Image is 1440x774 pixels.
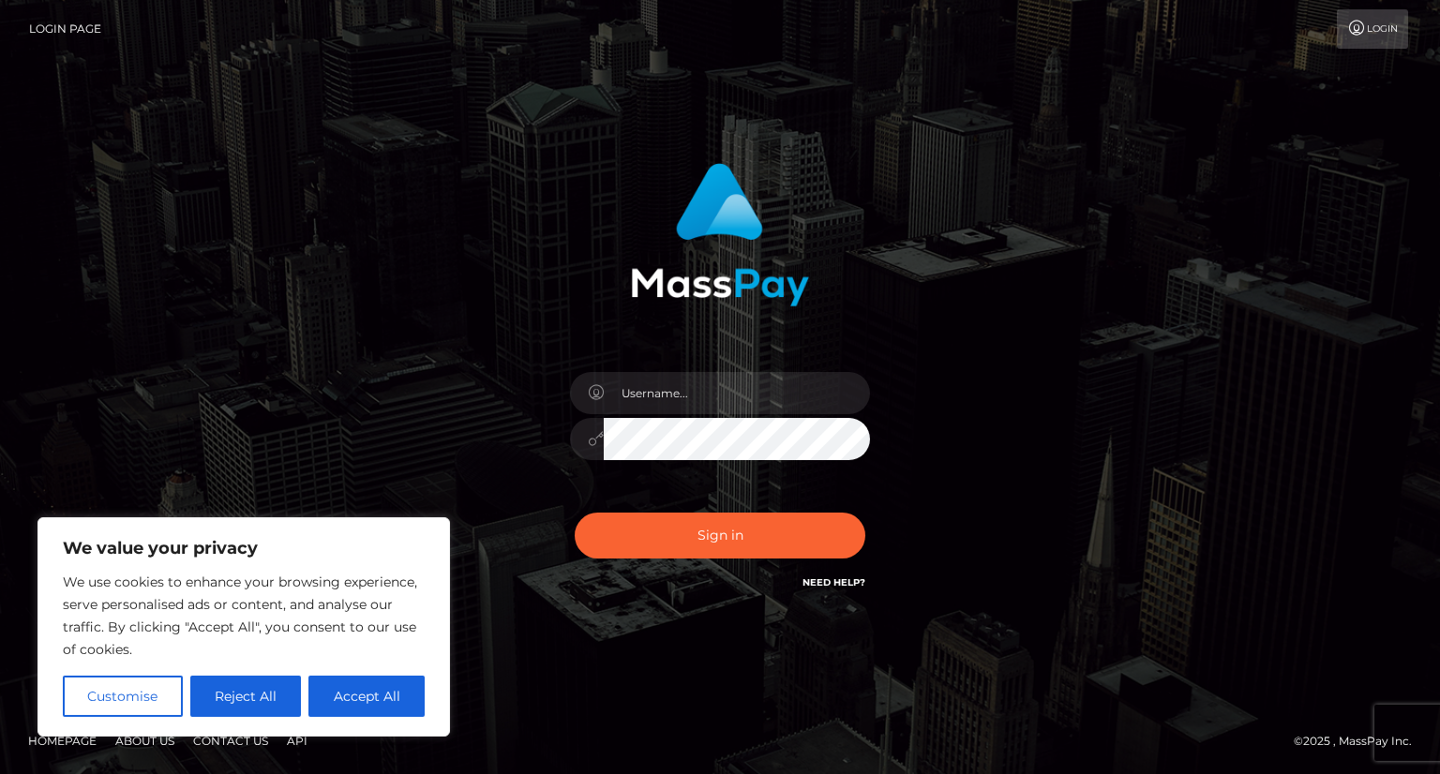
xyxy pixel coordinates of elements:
a: Login Page [29,9,101,49]
button: Accept All [308,676,425,717]
div: © 2025 , MassPay Inc. [1294,731,1426,752]
button: Reject All [190,676,302,717]
a: Homepage [21,726,104,755]
a: Login [1337,9,1408,49]
a: About Us [108,726,182,755]
a: Contact Us [186,726,276,755]
a: API [279,726,315,755]
button: Sign in [575,513,865,558]
p: We value your privacy [63,537,425,559]
div: We value your privacy [37,517,450,737]
button: Customise [63,676,183,717]
input: Username... [604,372,870,414]
img: MassPay Login [631,163,809,306]
a: Need Help? [802,576,865,588]
p: We use cookies to enhance your browsing experience, serve personalised ads or content, and analys... [63,571,425,661]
